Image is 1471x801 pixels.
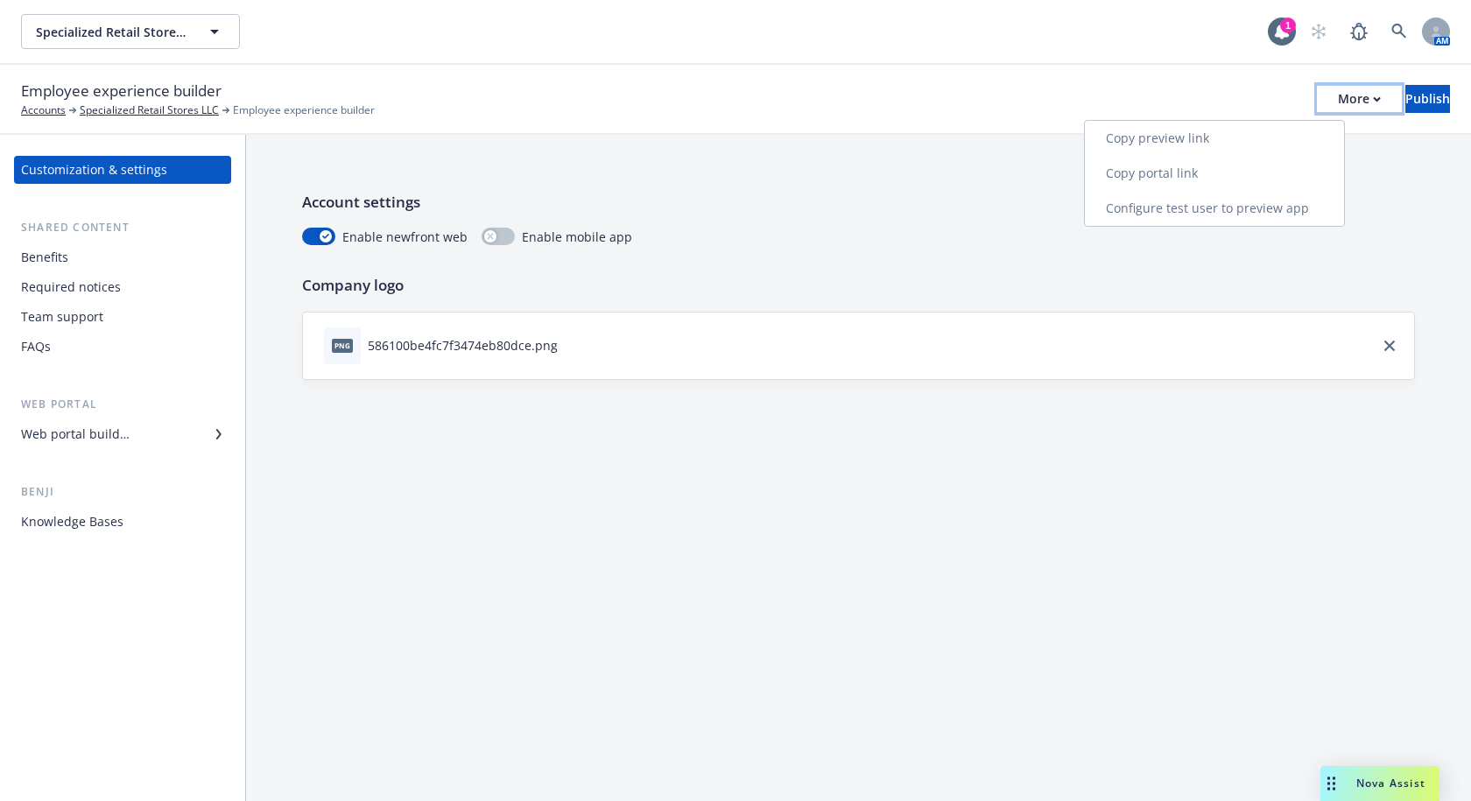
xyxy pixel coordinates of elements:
[21,333,51,361] div: FAQs
[36,23,187,41] span: Specialized Retail Stores LLC
[1405,86,1450,112] div: Publish
[1301,14,1336,49] a: Start snowing
[21,156,167,184] div: Customization & settings
[14,219,231,236] div: Shared content
[342,228,468,246] span: Enable newfront web
[1085,156,1344,191] a: Copy portal link
[1320,766,1342,801] div: Drag to move
[522,228,632,246] span: Enable mobile app
[21,303,103,331] div: Team support
[14,273,231,301] a: Required notices
[233,102,375,118] span: Employee experience builder
[80,102,219,118] a: Specialized Retail Stores LLC
[21,420,130,448] div: Web portal builder
[21,508,123,536] div: Knowledge Bases
[302,274,1415,297] p: Company logo
[14,243,231,271] a: Benefits
[1320,766,1439,801] button: Nova Assist
[302,191,1415,214] p: Account settings
[1341,14,1376,49] a: Report a Bug
[1338,86,1381,112] div: More
[14,508,231,536] a: Knowledge Bases
[14,303,231,331] a: Team support
[21,80,222,102] span: Employee experience builder
[14,333,231,361] a: FAQs
[21,273,121,301] div: Required notices
[332,339,353,352] span: png
[1280,18,1296,33] div: 1
[14,396,231,413] div: Web portal
[565,336,579,355] button: download file
[1317,85,1402,113] button: More
[14,156,231,184] a: Customization & settings
[1382,14,1417,49] a: Search
[368,336,558,355] div: 586100be4fc7f3474eb80dce.png
[21,102,66,118] a: Accounts
[1085,191,1344,226] a: Configure test user to preview app
[1405,85,1450,113] button: Publish
[14,420,231,448] a: Web portal builder
[21,243,68,271] div: Benefits
[21,14,240,49] button: Specialized Retail Stores LLC
[1085,121,1344,156] a: Copy preview link
[1356,776,1425,790] span: Nova Assist
[14,483,231,501] div: Benji
[1379,335,1400,356] a: close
